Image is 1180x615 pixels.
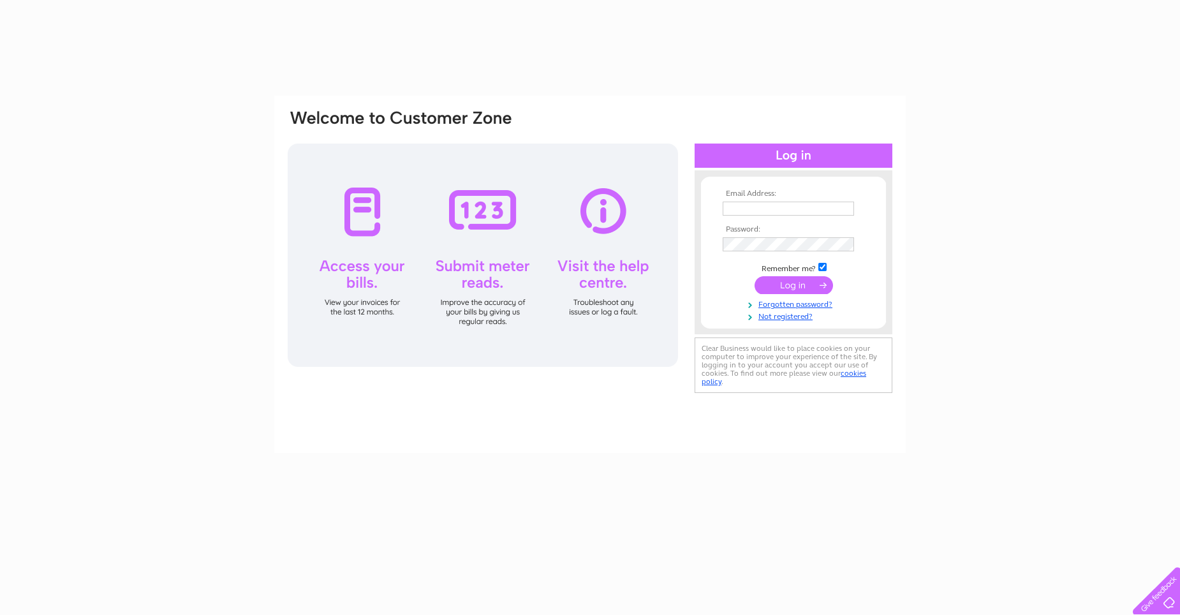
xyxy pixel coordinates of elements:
div: Clear Business would like to place cookies on your computer to improve your experience of the sit... [695,337,892,393]
a: Not registered? [723,309,867,322]
td: Remember me? [719,261,867,274]
a: Forgotten password? [723,297,867,309]
a: cookies policy [702,369,866,386]
th: Email Address: [719,189,867,198]
th: Password: [719,225,867,234]
input: Submit [755,276,833,294]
